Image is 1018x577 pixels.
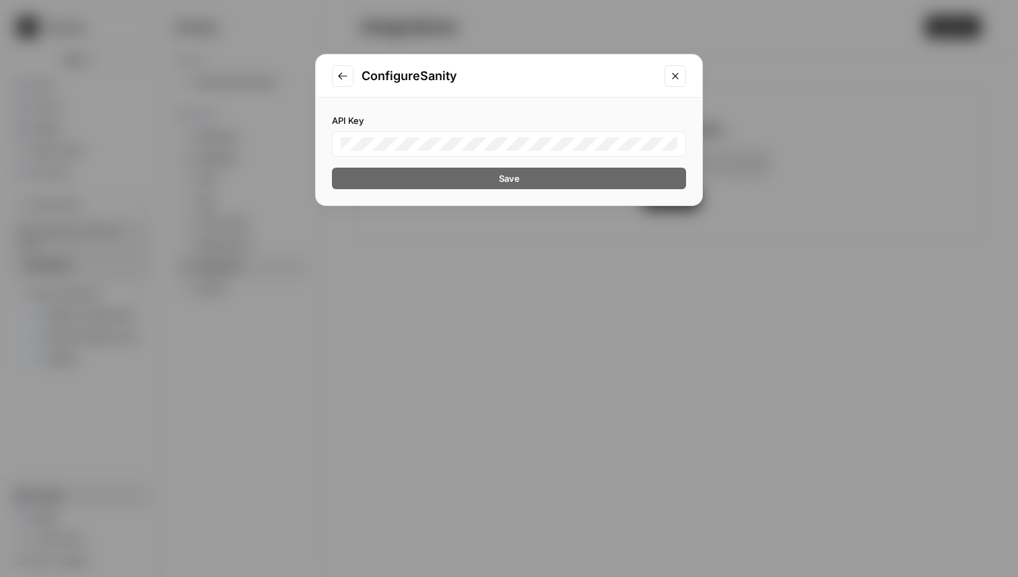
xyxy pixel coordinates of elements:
h2: Configure Sanity [362,67,656,86]
label: API Key [332,114,686,127]
button: Save [332,168,686,189]
button: Go to previous step [332,65,353,87]
span: Save [499,172,520,185]
button: Close modal [665,65,686,87]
